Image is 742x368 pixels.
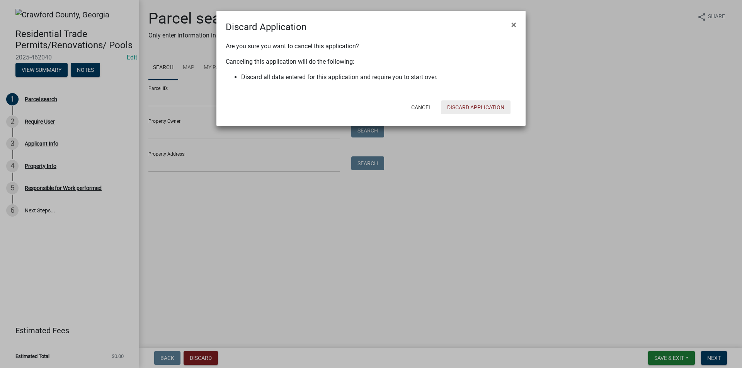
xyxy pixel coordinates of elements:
[405,100,438,114] button: Cancel
[511,19,516,30] span: ×
[241,73,516,82] li: Discard all data entered for this application and require you to start over.
[226,42,516,51] p: Are you sure you want to cancel this application?
[226,20,306,34] h4: Discard Application
[441,100,511,114] button: Discard Application
[226,57,516,66] p: Canceling this application will do the following:
[505,14,522,36] button: Close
